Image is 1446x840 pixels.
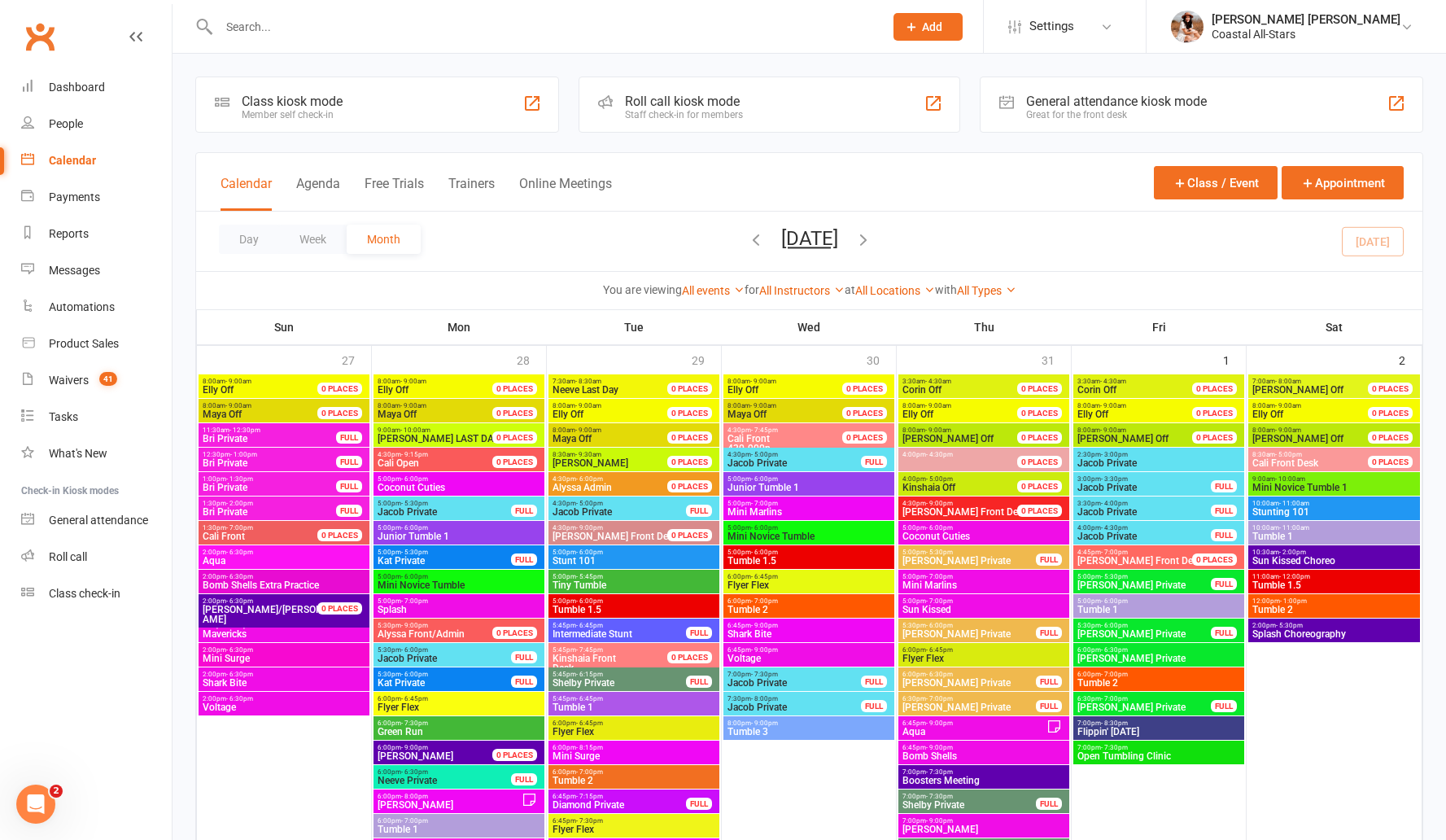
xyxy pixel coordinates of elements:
th: Fri [1072,310,1247,344]
span: 4:30pm [377,451,512,458]
span: Elly Off [553,409,583,420]
span: - 6:00pm [576,549,603,556]
div: FULL [336,431,362,444]
span: - 4:00pm [1101,500,1128,507]
span: - 9:00am [400,402,426,409]
div: Class kiosk mode [242,94,343,109]
span: Coconut Cuties [377,483,541,492]
span: [PERSON_NAME] Off [902,433,994,444]
div: FULL [1211,480,1237,492]
span: 5:00pm [552,549,716,556]
span: Alyssa Admin [553,482,612,493]
div: Automations [49,300,115,313]
div: 2 [1399,346,1422,373]
div: 31 [1042,346,1071,373]
div: 30 [867,346,896,373]
div: 0 PLACES [1368,383,1413,395]
span: 7:30am [552,378,687,385]
span: 8:00am [902,402,1037,409]
span: - 9:00am [1275,402,1301,409]
span: Jacob Private [1077,458,1241,468]
span: Kat Private [377,556,512,566]
span: - 8:00am [1275,378,1301,385]
button: Appointment [1282,166,1404,199]
a: Dashboard [21,69,172,106]
span: - 4:30pm [926,451,953,458]
span: 8:00am [727,378,862,385]
span: Bri Private [202,434,337,444]
span: 1:30pm [202,524,337,532]
div: Tasks [49,410,78,423]
span: 4:30pm [902,500,1037,507]
span: 5:00pm [902,549,1037,556]
span: - 5:00pm [926,475,953,483]
span: - 9:00am [575,427,601,434]
img: thumb_image1710277404.png [1171,11,1204,43]
span: Maya Off [553,433,592,444]
span: 9:00am [377,427,512,434]
span: - 7:45pm [751,427,778,434]
div: Class check-in [49,587,120,600]
span: 8:00am [1252,402,1387,409]
th: Sun [197,310,372,344]
span: - 7:00pm [926,573,953,580]
div: 0 PLACES [1368,407,1413,419]
span: - 9:00am [575,402,601,409]
span: 1:00pm [202,475,337,483]
a: General attendance kiosk mode [21,502,172,539]
span: 10:00am [1252,500,1417,507]
div: 0 PLACES [667,456,712,468]
button: Day [219,225,279,254]
span: - 11:00am [1279,500,1309,507]
span: 2:00pm [202,573,366,580]
span: 2:30pm [1077,451,1241,458]
span: - 1:30pm [226,475,253,483]
strong: at [845,283,855,296]
div: 0 PLACES [1368,431,1413,444]
span: 5:00pm [902,524,1066,532]
div: FULL [861,456,887,468]
a: Reports [21,216,172,252]
span: 4:00pm [902,475,1037,483]
span: - 5:30pm [401,500,428,507]
span: 3:30am [1077,378,1212,385]
div: 0 PLACES [1017,383,1062,395]
span: 8:00am [552,427,687,434]
span: [PERSON_NAME] Front Desk [1077,555,1203,567]
strong: with [935,283,957,296]
button: Trainers [448,176,495,211]
span: 5:00pm [727,524,891,532]
div: 1 [1223,346,1246,373]
span: [PERSON_NAME] Front Desk [553,531,678,542]
span: - 6:00pm [401,524,428,532]
button: [DATE] [781,227,838,250]
span: - 3:30pm [1101,475,1128,483]
button: Agenda [296,176,340,211]
div: General attendance kiosk mode [1026,94,1207,109]
div: 0 PLACES [667,407,712,419]
div: 0 PLACES [1017,407,1062,419]
div: 0 PLACES [1192,407,1237,419]
a: Payments [21,179,172,216]
div: 0 PLACES [1368,456,1413,468]
span: - 9:00am [400,378,426,385]
span: Maya Off [203,409,242,420]
span: - 6:45pm [751,573,778,580]
span: 3:30pm [1077,500,1212,507]
a: All Types [957,284,1016,297]
div: Coastal All-Stars [1212,27,1400,42]
span: 8:00am [1077,427,1212,434]
div: Product Sales [49,337,119,350]
span: 7:00am [1252,378,1387,385]
span: - 10:00am [1275,475,1305,483]
span: 8:30am [552,451,687,458]
span: [PERSON_NAME] [553,457,628,469]
div: Calendar [49,154,96,167]
span: Elly Off [203,384,234,396]
span: - 5:00pm [1275,451,1302,458]
span: - 9:00pm [576,524,603,532]
span: [PERSON_NAME] Off [1077,433,1169,444]
div: Great for the front desk [1026,109,1207,120]
span: - 2:00pm [226,500,253,507]
span: Coconut Cuties [902,532,1066,541]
